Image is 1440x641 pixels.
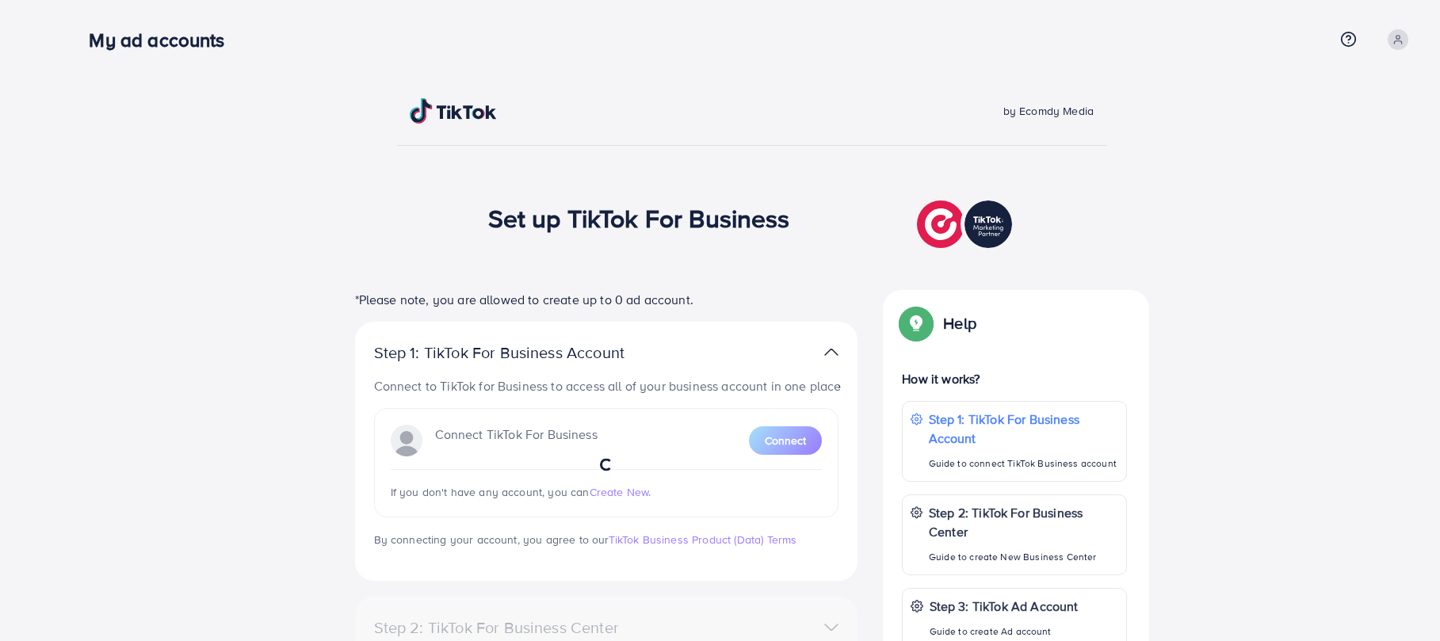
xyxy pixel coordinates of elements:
[930,622,1079,641] p: Guide to create Ad account
[943,314,976,333] p: Help
[929,548,1118,567] p: Guide to create New Business Center
[902,309,930,338] img: Popup guide
[89,29,237,52] h3: My ad accounts
[824,341,838,364] img: TikTok partner
[917,196,1016,252] img: TikTok partner
[929,503,1118,541] p: Step 2: TikTok For Business Center
[1003,103,1094,119] span: by Ecomdy Media
[902,369,1127,388] p: How it works?
[488,203,790,233] h1: Set up TikTok For Business
[930,597,1079,616] p: Step 3: TikTok Ad Account
[929,410,1118,448] p: Step 1: TikTok For Business Account
[410,98,497,124] img: TikTok
[929,454,1118,473] p: Guide to connect TikTok Business account
[355,290,858,309] p: *Please note, you are allowed to create up to 0 ad account.
[374,343,675,362] p: Step 1: TikTok For Business Account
